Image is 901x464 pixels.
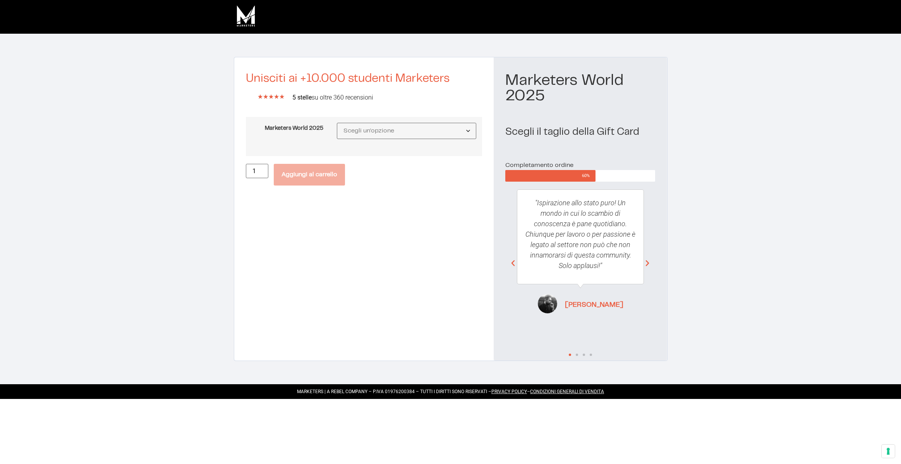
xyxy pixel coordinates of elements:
b: 5 stelle [292,94,312,101]
h2: su oltre 360 recensioni [292,95,482,101]
span: [PERSON_NAME] [565,300,623,311]
span: 60% [582,170,596,182]
div: Slides [509,182,652,360]
div: Next slide [644,259,651,267]
iframe: Customerly Messenger Launcher [6,434,29,457]
span: Go to slide 3 [583,354,585,356]
button: Aggiungi al carrello [274,164,345,186]
i: ★ [263,92,268,101]
input: Quantità prodotto [246,164,268,178]
i: ★ [268,92,274,101]
a: CONDIZIONI GENERALI DI VENDITA [530,389,604,394]
div: 1 / 4 [509,182,652,345]
i: ★ [274,92,279,101]
h1: Marketers World 2025 [505,73,655,104]
h2: Scegli il taglio della Gift Card [505,127,655,137]
p: "Ispirazione allo stato puro! Un mondo in cui lo scambio di conoscenza è pane quotidiano. Chiunqu... [525,198,636,271]
div: 5/5 [257,92,285,101]
i: ★ [279,92,285,101]
span: Go to slide 4 [590,354,592,356]
a: PRIVACY POLICY [491,389,527,394]
div: MARKETERS | A REBEL COMPANY – P.IVA 01976200384 – TUTTI I DIRITTI SONO RISERVATI – – [234,388,668,395]
h2: Unisciti ai +10.000 studenti Marketers [246,73,482,84]
span: Go to slide 2 [576,354,578,356]
button: Le tue preferenze relative al consenso per le tecnologie di tracciamento [882,445,895,458]
span: Completamento ordine [505,162,573,168]
span: Go to slide 1 [569,354,571,356]
img: Antonio Leone [537,294,557,314]
i: ★ [257,92,263,101]
div: Previous slide [509,259,517,267]
label: Marketers World 2025 [259,125,323,131]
